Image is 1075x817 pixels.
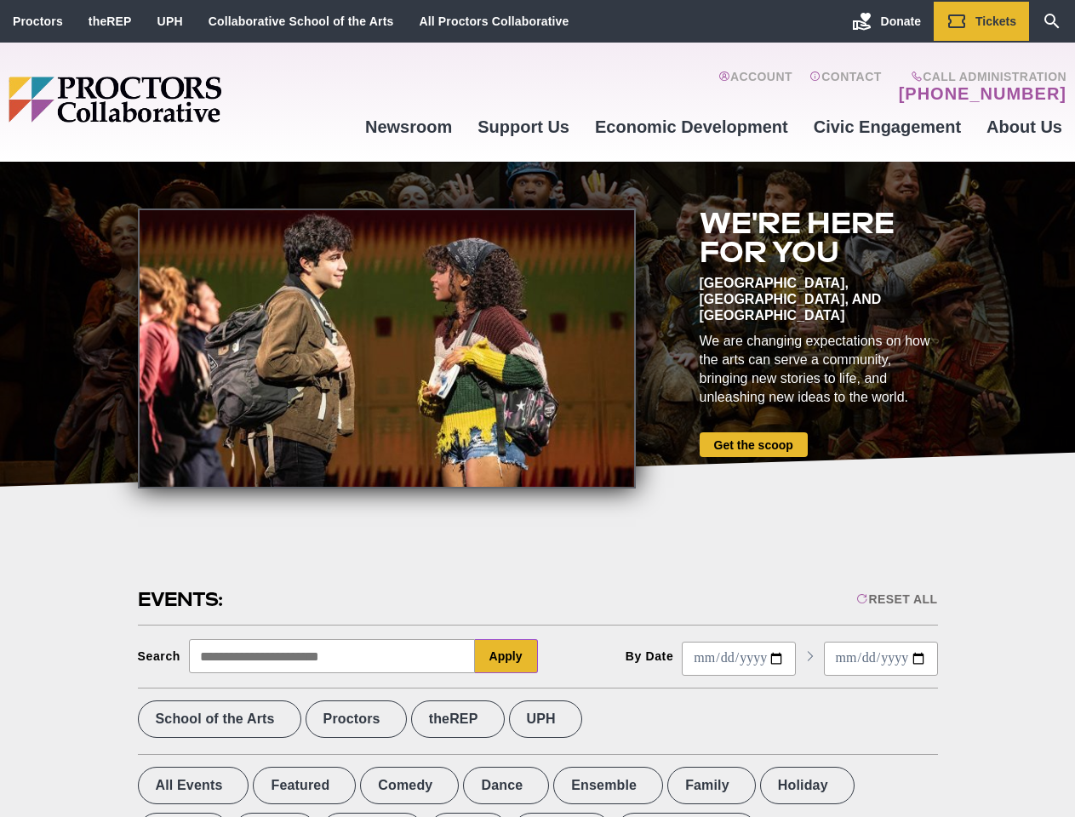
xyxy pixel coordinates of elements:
span: Donate [881,14,921,28]
div: By Date [626,649,674,663]
a: [PHONE_NUMBER] [899,83,1066,104]
a: Get the scoop [700,432,808,457]
label: Comedy [360,767,459,804]
label: Proctors [306,700,407,738]
h2: Events: [138,586,226,613]
a: About Us [974,104,1075,150]
a: Account [718,70,792,104]
a: Newsroom [352,104,465,150]
a: Economic Development [582,104,801,150]
a: Proctors [13,14,63,28]
div: Search [138,649,181,663]
label: School of the Arts [138,700,301,738]
a: Civic Engagement [801,104,974,150]
a: Contact [809,70,882,104]
span: Call Administration [894,70,1066,83]
a: Search [1029,2,1075,41]
label: Featured [253,767,356,804]
div: We are changing expectations on how the arts can serve a community, bringing new stories to life,... [700,332,938,407]
button: Apply [475,639,538,673]
label: Dance [463,767,549,804]
label: Ensemble [553,767,663,804]
a: Collaborative School of the Arts [209,14,394,28]
div: Reset All [856,592,937,606]
h2: We're here for you [700,209,938,266]
a: Support Us [465,104,582,150]
label: Family [667,767,756,804]
a: All Proctors Collaborative [419,14,569,28]
a: Donate [839,2,934,41]
img: Proctors logo [9,77,352,123]
a: theREP [89,14,132,28]
label: UPH [509,700,582,738]
label: theREP [411,700,505,738]
label: All Events [138,767,249,804]
a: UPH [157,14,183,28]
div: [GEOGRAPHIC_DATA], [GEOGRAPHIC_DATA], and [GEOGRAPHIC_DATA] [700,275,938,323]
label: Holiday [760,767,855,804]
a: Tickets [934,2,1029,41]
span: Tickets [975,14,1016,28]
